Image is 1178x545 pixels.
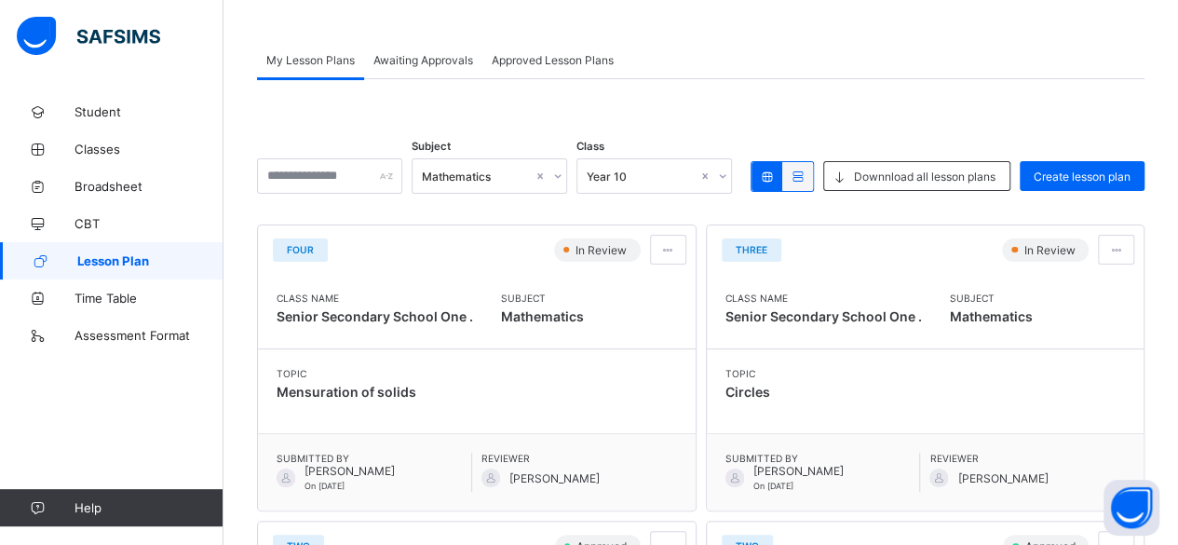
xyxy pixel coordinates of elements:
span: Topic [277,368,416,379]
span: Mathematics [501,304,584,330]
span: In Review [1022,243,1080,257]
span: Submitted By [277,453,471,464]
div: Year 10 [587,170,697,184]
button: Open asap [1104,480,1159,536]
span: Senior Secondary School One . [725,308,922,324]
img: safsims [17,17,160,56]
span: Class Name [277,293,473,304]
span: Mathematics [950,304,1033,330]
span: Circles [725,384,770,400]
span: On [DATE] [753,481,793,491]
span: Submitted By [725,453,920,464]
span: CBT [74,216,223,231]
span: Subject [501,293,584,304]
span: Broadsheet [74,179,223,194]
span: Classes [74,142,223,157]
span: Reviewer [481,453,677,464]
span: In Review [574,243,632,257]
span: Approved Lesson Plans [492,53,614,67]
span: Senior Secondary School One . [277,308,473,324]
span: Downnload all lesson plans [854,170,995,184]
span: Class Name [725,293,922,304]
span: Reviewer [929,453,1125,464]
span: On [DATE] [305,481,345,491]
span: Assessment Format [74,328,223,343]
span: Subject [412,140,451,153]
div: Mathematics [422,170,533,184]
span: Topic [725,368,770,379]
span: Awaiting Approvals [373,53,473,67]
span: Three [736,244,767,255]
span: My Lesson Plans [266,53,355,67]
span: [PERSON_NAME] [305,464,395,478]
span: [PERSON_NAME] [509,471,600,485]
span: Class [576,140,604,153]
span: Mensuration of solids [277,384,416,400]
span: Create lesson plan [1034,170,1131,184]
span: [PERSON_NAME] [753,464,844,478]
span: Student [74,104,223,119]
span: Time Table [74,291,223,306]
span: [PERSON_NAME] [957,471,1048,485]
span: Four [287,244,314,255]
span: Lesson Plan [77,253,223,268]
span: Subject [950,293,1033,304]
span: Help [74,500,223,515]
